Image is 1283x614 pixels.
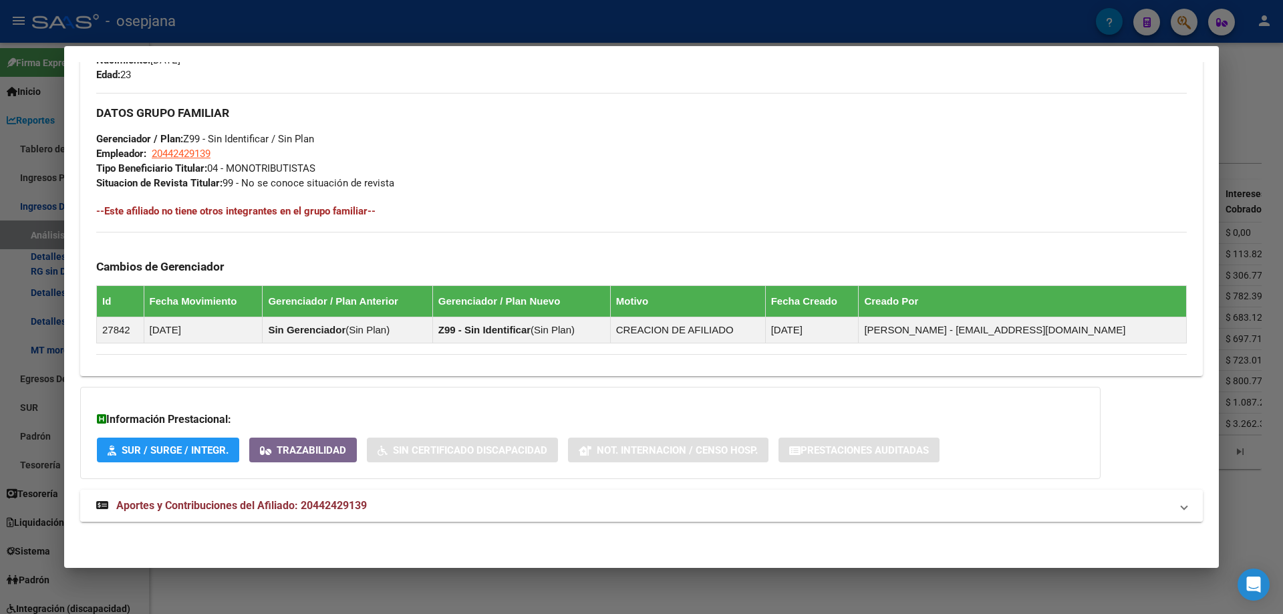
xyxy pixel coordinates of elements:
[610,286,765,317] th: Motivo
[122,444,229,456] span: SUR / SURGE / INTEGR.
[597,444,758,456] span: Not. Internacion / Censo Hosp.
[765,317,859,343] td: [DATE]
[96,259,1187,274] h3: Cambios de Gerenciador
[367,438,558,462] button: Sin Certificado Discapacidad
[778,438,940,462] button: Prestaciones Auditadas
[393,444,547,456] span: Sin Certificado Discapacidad
[801,444,929,456] span: Prestaciones Auditadas
[765,286,859,317] th: Fecha Creado
[432,317,610,343] td: ( )
[534,324,571,335] span: Sin Plan
[263,286,432,317] th: Gerenciador / Plan Anterior
[263,317,432,343] td: ( )
[80,490,1203,522] mat-expansion-panel-header: Aportes y Contribuciones del Afiliado: 20442429139
[859,317,1187,343] td: [PERSON_NAME] - [EMAIL_ADDRESS][DOMAIN_NAME]
[96,177,223,189] strong: Situacion de Revista Titular:
[277,444,346,456] span: Trazabilidad
[152,148,210,160] span: 20442429139
[116,499,367,512] span: Aportes y Contribuciones del Afiliado: 20442429139
[96,204,1187,218] h4: --Este afiliado no tiene otros integrantes en el grupo familiar--
[96,106,1187,120] h3: DATOS GRUPO FAMILIAR
[859,286,1187,317] th: Creado Por
[96,148,146,160] strong: Empleador:
[96,69,131,81] span: 23
[97,286,144,317] th: Id
[249,438,357,462] button: Trazabilidad
[96,162,315,174] span: 04 - MONOTRIBUTISTAS
[438,324,531,335] strong: Z99 - Sin Identificar
[96,162,207,174] strong: Tipo Beneficiario Titular:
[96,133,183,145] strong: Gerenciador / Plan:
[1238,569,1270,601] div: Open Intercom Messenger
[568,438,768,462] button: Not. Internacion / Censo Hosp.
[144,286,263,317] th: Fecha Movimiento
[144,317,263,343] td: [DATE]
[610,317,765,343] td: CREACION DE AFILIADO
[97,438,239,462] button: SUR / SURGE / INTEGR.
[432,286,610,317] th: Gerenciador / Plan Nuevo
[96,69,120,81] strong: Edad:
[96,133,314,145] span: Z99 - Sin Identificar / Sin Plan
[97,317,144,343] td: 27842
[96,177,394,189] span: 99 - No se conoce situación de revista
[349,324,386,335] span: Sin Plan
[97,412,1084,428] h3: Información Prestacional:
[268,324,345,335] strong: Sin Gerenciador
